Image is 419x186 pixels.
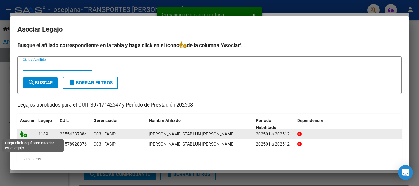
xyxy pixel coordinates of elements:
[256,118,276,130] span: Periodo Habilitado
[20,118,35,123] span: Asociar
[17,41,402,49] h4: Busque el afiliado correspondiente en la tabla y haga click en el ícono de la columna "Asociar".
[63,77,118,89] button: Borrar Filtros
[60,131,87,138] div: 23554337384
[57,114,91,134] datatable-header-cell: CUIL
[36,114,57,134] datatable-header-cell: Legajo
[23,77,58,88] button: Buscar
[68,80,113,85] span: Borrar Filtros
[149,131,235,136] span: MARTINEZ STABLUN DELFINA JULIETA
[38,131,48,136] span: 1189
[28,79,35,86] mat-icon: search
[38,118,52,123] span: Legajo
[94,118,118,123] span: Gerenciador
[398,165,413,180] div: Open Intercom Messenger
[146,114,253,134] datatable-header-cell: Nombre Afiliado
[60,118,69,123] span: CUIL
[17,114,36,134] datatable-header-cell: Asociar
[17,151,402,167] div: 2 registros
[38,142,48,146] span: 1043
[256,141,292,148] div: 202501 a 202512
[295,114,402,134] datatable-header-cell: Dependencia
[94,142,116,146] span: C03 - FASIP
[91,114,146,134] datatable-header-cell: Gerenciador
[60,141,87,148] div: 20578928376
[17,101,402,109] p: Legajos aprobados para el CUIT 30717142647 y Período de Prestación 202508
[297,118,323,123] span: Dependencia
[149,118,181,123] span: Nombre Afiliado
[256,131,292,138] div: 202501 a 202512
[253,114,295,134] datatable-header-cell: Periodo Habilitado
[17,24,402,35] h2: Asociar Legajo
[94,131,116,136] span: C03 - FASIP
[68,79,76,86] mat-icon: delete
[28,80,53,85] span: Buscar
[149,142,235,146] span: MARTINEZ STABLUN MATEO JULIAN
